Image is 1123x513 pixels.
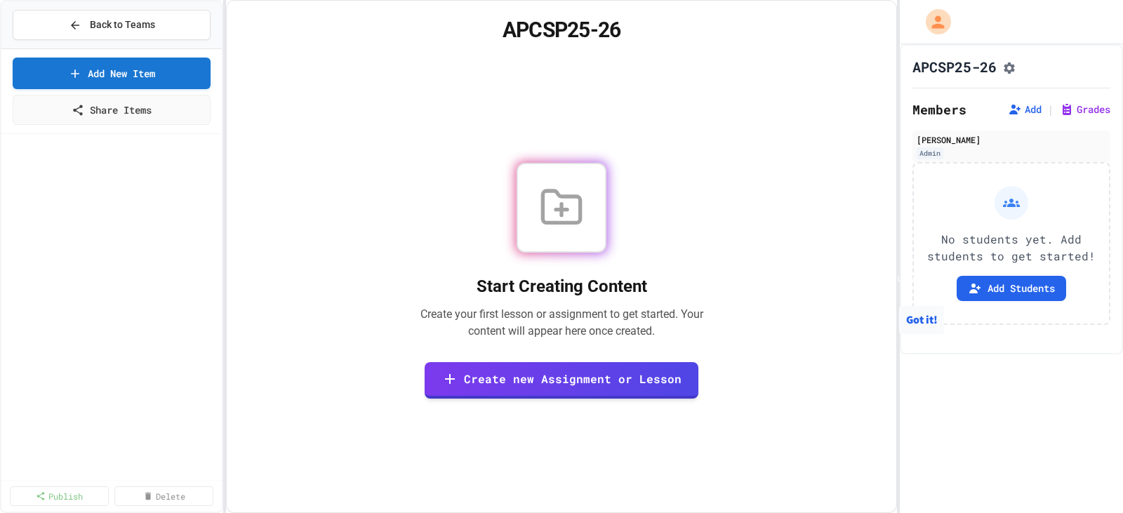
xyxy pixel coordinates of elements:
h2: Start Creating Content [404,275,719,298]
button: Got it! [899,306,944,334]
h2: Add Students [733,225,950,269]
a: Share Items [13,95,211,125]
a: Add New Item [13,58,211,89]
p: Click here to add students to your team [750,269,933,286]
button: Grades [1060,102,1110,116]
div: My Account [911,6,955,38]
div: [PERSON_NAME] [917,133,1106,146]
button: Back to Teams [13,10,211,40]
button: Assignment Settings [1002,58,1016,75]
button: Add [1008,102,1042,116]
p: Create your first lesson or assignment to get started. Your content will appear here once created. [404,306,719,340]
span: | [1047,101,1054,118]
h2: Members [912,100,966,119]
p: No students yet. Add students to get started! [925,231,1098,265]
h1: APCSP25-26 [912,57,997,76]
span: Back to Teams [90,18,155,32]
a: Delete [114,486,213,506]
div: Admin [917,147,943,159]
h1: APCSP25-26 [244,18,879,43]
a: Create new Assignment or Lesson [425,362,698,399]
a: Publish [10,486,109,506]
button: Add Students [957,276,1066,301]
